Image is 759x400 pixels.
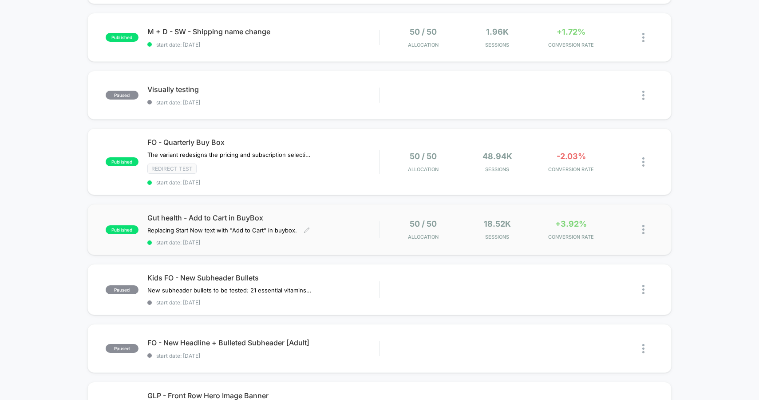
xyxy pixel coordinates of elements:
span: Allocation [408,234,439,240]
span: start date: [DATE] [147,352,379,359]
span: start date: [DATE] [147,179,379,186]
span: 50 / 50 [410,152,437,161]
span: start date: [DATE] [147,239,379,246]
span: Gut health - Add to Cart in BuyBox [147,213,379,222]
span: Kids FO - New Subheader Bullets [147,273,379,282]
img: close [642,33,644,42]
img: close [642,91,644,100]
span: published [106,157,138,166]
span: The variant redesigns the pricing and subscription selection interface by introducing a more stru... [147,151,312,158]
span: Sessions [463,166,532,172]
span: GLP - Front Row Hero Image Banner [147,391,379,400]
span: M + D - SW - Shipping name change [147,27,379,36]
span: paused [106,344,138,353]
span: published [106,33,138,42]
span: -2.03% [557,152,586,161]
img: close [642,344,644,353]
span: published [106,225,138,234]
img: close [642,157,644,167]
span: FO - Quarterly Buy Box [147,138,379,147]
span: start date: [DATE] [147,41,379,48]
span: start date: [DATE] [147,99,379,106]
span: Allocation [408,166,439,172]
span: CONVERSION RATE [536,42,605,48]
span: +1.72% [557,27,585,36]
span: start date: [DATE] [147,299,379,306]
span: paused [106,91,138,100]
span: Allocation [408,42,439,48]
span: +3.92% [555,219,587,228]
span: Replacing Start Now text with "Add to Cart" in buybox. [147,227,297,234]
img: close [642,285,644,294]
span: 50 / 50 [410,219,437,228]
span: Visually testing [147,85,379,94]
img: close [642,225,644,234]
span: Sessions [463,234,532,240]
span: 1.96k [486,27,509,36]
span: 18.52k [484,219,511,228]
span: CONVERSION RATE [536,234,605,240]
span: FO - New Headline + Bulleted Subheader [Adult] [147,338,379,347]
span: 50 / 50 [410,27,437,36]
span: paused [106,285,138,294]
span: 48.94k [482,152,512,161]
span: Redirect Test [147,164,197,174]
span: New subheader bullets to be tested: 21 essential vitamins from 100% organic fruits & veggiesSuppo... [147,287,312,294]
span: Sessions [463,42,532,48]
span: CONVERSION RATE [536,166,605,172]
